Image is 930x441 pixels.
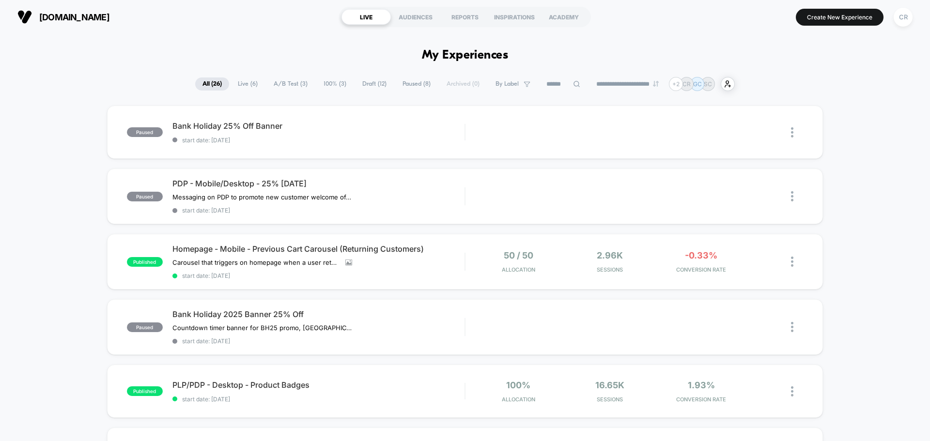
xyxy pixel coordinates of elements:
[172,395,465,403] span: start date: [DATE]
[597,250,623,260] span: 2.96k
[490,9,539,25] div: INSPIRATIONS
[506,380,530,390] span: 100%
[567,396,653,403] span: Sessions
[422,48,509,62] h1: My Experiences
[791,257,793,267] img: close
[127,127,163,137] span: paused
[791,127,793,137] img: close
[391,9,440,25] div: AUDIENCES
[502,396,535,403] span: Allocation
[791,191,793,201] img: close
[395,77,438,91] span: Paused ( 8 )
[658,266,744,273] span: CONVERSION RATE
[567,266,653,273] span: Sessions
[341,9,391,25] div: LIVE
[355,77,394,91] span: Draft ( 12 )
[685,250,717,260] span: -0.33%
[688,380,715,390] span: 1.93%
[172,272,465,279] span: start date: [DATE]
[17,10,32,24] img: Visually logo
[539,9,589,25] div: ACADEMY
[172,193,352,201] span: Messaging on PDP to promote new customer welcome offer, this only shows to users who have not pur...
[693,80,702,88] p: GC
[172,324,352,332] span: Countdown timer banner for BH25 promo, [GEOGRAPHIC_DATA] only, on all pages.
[39,12,109,22] span: [DOMAIN_NAME]
[172,337,465,345] span: start date: [DATE]
[653,81,659,87] img: end
[894,8,913,27] div: CR
[172,259,338,266] span: Carousel that triggers on homepage when a user returns and their cart has more than 0 items in it...
[440,9,490,25] div: REPORTS
[316,77,354,91] span: 100% ( 3 )
[504,250,533,260] span: 50 / 50
[266,77,315,91] span: A/B Test ( 3 )
[669,77,683,91] div: + 2
[195,77,229,91] span: All ( 26 )
[496,80,519,88] span: By Label
[502,266,535,273] span: Allocation
[172,121,465,131] span: Bank Holiday 25% Off Banner
[658,396,744,403] span: CONVERSION RATE
[172,207,465,214] span: start date: [DATE]
[127,386,163,396] span: published
[682,80,691,88] p: CR
[127,192,163,201] span: paused
[172,137,465,144] span: start date: [DATE]
[704,80,712,88] p: SC
[791,322,793,332] img: close
[127,257,163,267] span: published
[172,309,465,319] span: Bank Holiday 2025 Banner 25% Off
[796,9,883,26] button: Create New Experience
[172,244,465,254] span: Homepage - Mobile - Previous Cart Carousel (Returning Customers)
[891,7,915,27] button: CR
[15,9,112,25] button: [DOMAIN_NAME]
[595,380,624,390] span: 16.65k
[231,77,265,91] span: Live ( 6 )
[172,380,465,390] span: PLP/PDP - Desktop - Product Badges
[791,386,793,396] img: close
[127,322,163,332] span: paused
[172,179,465,188] span: PDP - Mobile/Desktop - 25% [DATE]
